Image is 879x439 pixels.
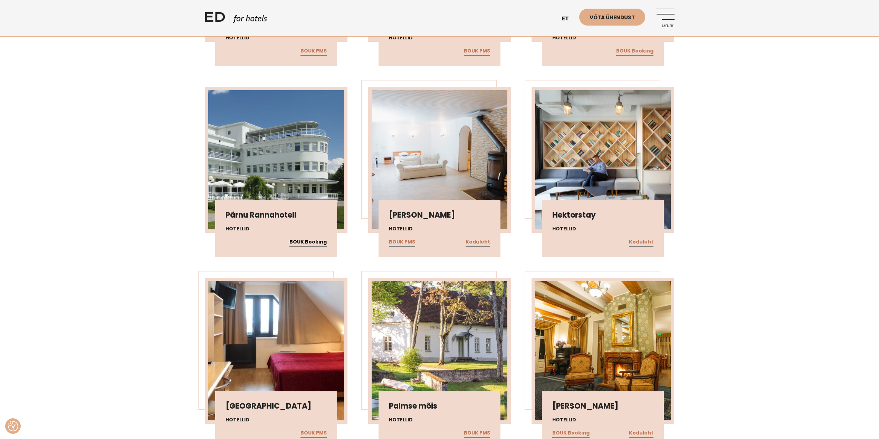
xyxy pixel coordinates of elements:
a: BOUK Booking [616,47,653,56]
a: Menüü [656,9,675,28]
img: Hektorstay-450x450.jpg [535,90,671,229]
a: Võta ühendust [579,9,645,26]
img: Revisit consent button [8,421,18,431]
a: BOUK PMS [464,47,490,56]
img: Screenshot-2024-09-30-at-11.51.18-450x450.png [208,90,344,229]
img: Karupesa_Hotell-450x450.jpeg [208,281,344,420]
h4: Hotellid [552,34,653,41]
button: Nõusolekueelistused [8,421,18,431]
img: 6JKFJG4YQ2F8UZMJCZ-450x450.jpeg [372,90,507,229]
h3: Pärnu Rannahotell [226,211,327,220]
h4: Hotellid [389,416,490,423]
a: ED HOTELS [205,10,267,28]
a: et [558,10,579,27]
h4: Hotellid [226,34,327,41]
a: BOUK PMS [300,429,327,438]
a: BOUK Booking [289,238,327,247]
a: Koduleht [629,429,653,438]
h4: Hotellid [389,34,490,41]
h3: Palmse mõis [389,402,490,411]
a: BOUK PMS [389,238,415,247]
a: Koduleht [466,238,490,247]
h4: Hotellid [552,416,653,423]
span: Menüü [656,24,675,28]
h4: Hotellid [226,416,327,423]
a: Koduleht [629,238,653,247]
h4: Hotellid [552,225,653,232]
img: Palmse_Mois-450x450.jpeg [372,281,507,420]
h3: [PERSON_NAME] [389,211,490,220]
a: BOUK PMS [300,47,327,56]
img: Villa_Theresa_Rakvere-1-450x450.jpg [535,281,671,420]
a: BOUK Booking [552,429,590,438]
h4: Hotellid [389,225,490,232]
h3: [PERSON_NAME] [552,402,653,411]
h3: [GEOGRAPHIC_DATA] [226,402,327,411]
h3: Hektorstay [552,211,653,220]
h4: Hotellid [226,225,327,232]
a: BOUK PMS [464,429,490,438]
